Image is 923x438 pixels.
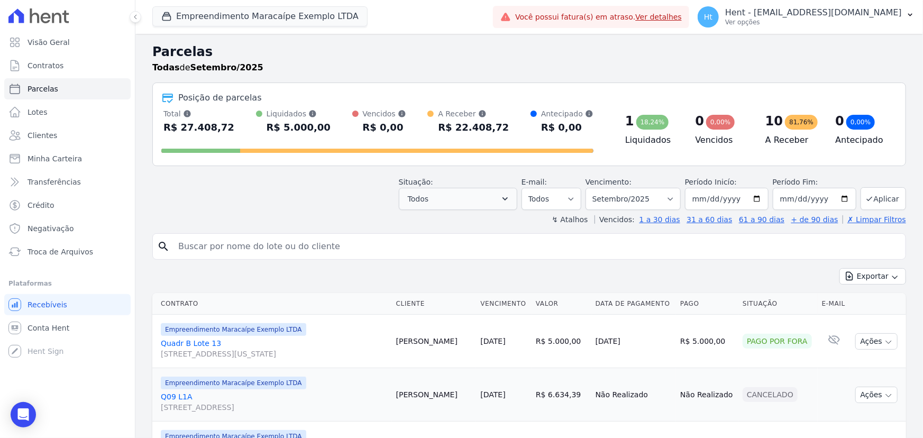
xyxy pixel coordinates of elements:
a: [DATE] [480,337,505,345]
th: Data de Pagamento [591,293,677,315]
div: 10 [765,113,783,130]
div: R$ 27.408,72 [163,119,234,136]
h4: A Receber [765,134,819,147]
td: R$ 5.000,00 [532,315,591,368]
label: E-mail: [522,178,547,186]
th: E-mail [818,293,851,315]
a: Negativação [4,218,131,239]
span: Você possui fatura(s) em atraso. [515,12,682,23]
a: Crédito [4,195,131,216]
div: Cancelado [743,387,798,402]
label: ↯ Atalhos [552,215,588,224]
a: Recebíveis [4,294,131,315]
h4: Vencidos [696,134,749,147]
a: [DATE] [480,390,505,399]
a: Parcelas [4,78,131,99]
th: Valor [532,293,591,315]
span: Lotes [28,107,48,117]
span: [STREET_ADDRESS] [161,402,388,413]
a: Lotes [4,102,131,123]
span: Crédito [28,200,54,211]
label: Período Fim: [773,177,856,188]
button: Aplicar [861,187,906,210]
div: Open Intercom Messenger [11,402,36,427]
div: R$ 5.000,00 [267,119,331,136]
button: Ações [855,333,898,350]
a: 31 a 60 dias [687,215,732,224]
div: R$ 0,00 [541,119,593,136]
button: Ht Hent - [EMAIL_ADDRESS][DOMAIN_NAME] Ver opções [689,2,923,32]
label: Período Inicío: [685,178,737,186]
div: A Receber [438,108,509,119]
span: Conta Hent [28,323,69,333]
a: Visão Geral [4,32,131,53]
div: 1 [625,113,634,130]
a: Troca de Arquivos [4,241,131,262]
td: Não Realizado [591,368,677,422]
th: Cliente [392,293,477,315]
button: Ações [855,387,898,403]
i: search [157,240,170,253]
span: Negativação [28,223,74,234]
td: Não Realizado [676,368,738,422]
div: Pago por fora [743,334,812,349]
th: Contrato [152,293,392,315]
td: [DATE] [591,315,677,368]
div: Antecipado [541,108,593,119]
strong: Setembro/2025 [190,62,263,72]
th: Pago [676,293,738,315]
span: Contratos [28,60,63,71]
a: Q09 L1A[STREET_ADDRESS] [161,391,388,413]
div: Total [163,108,234,119]
a: Contratos [4,55,131,76]
th: Vencimento [476,293,532,315]
td: [PERSON_NAME] [392,368,477,422]
div: Plataformas [8,277,126,290]
button: Empreendimento Maracaípe Exemplo LTDA [152,6,368,26]
td: [PERSON_NAME] [392,315,477,368]
label: Vencidos: [595,215,635,224]
h4: Antecipado [836,134,889,147]
span: Minha Carteira [28,153,82,164]
p: de [152,61,263,74]
div: R$ 22.408,72 [438,119,509,136]
a: Quadr B Lote 13[STREET_ADDRESS][US_STATE] [161,338,388,359]
div: R$ 0,00 [363,119,406,136]
span: Troca de Arquivos [28,247,93,257]
div: 0,00% [706,115,735,130]
span: Recebíveis [28,299,67,310]
div: 81,76% [785,115,818,130]
div: 0 [696,113,705,130]
p: Ver opções [725,18,902,26]
a: Conta Hent [4,317,131,339]
h4: Liquidados [625,134,679,147]
td: R$ 6.634,39 [532,368,591,422]
a: + de 90 dias [791,215,838,224]
div: 18,24% [636,115,669,130]
button: Todos [399,188,517,210]
a: 61 a 90 dias [739,215,784,224]
div: Posição de parcelas [178,92,262,104]
div: Liquidados [267,108,331,119]
h2: Parcelas [152,42,906,61]
td: R$ 5.000,00 [676,315,738,368]
span: Parcelas [28,84,58,94]
button: Exportar [839,268,906,285]
label: Situação: [399,178,433,186]
span: Clientes [28,130,57,141]
a: Transferências [4,171,131,193]
span: Ht [704,13,712,21]
a: 1 a 30 dias [639,215,680,224]
a: Clientes [4,125,131,146]
div: Vencidos [363,108,406,119]
span: Todos [408,193,428,205]
span: Empreendimento Maracaípe Exemplo LTDA [161,377,306,389]
p: Hent - [EMAIL_ADDRESS][DOMAIN_NAME] [725,7,902,18]
a: Minha Carteira [4,148,131,169]
span: Empreendimento Maracaípe Exemplo LTDA [161,323,306,336]
span: [STREET_ADDRESS][US_STATE] [161,349,388,359]
strong: Todas [152,62,180,72]
span: Transferências [28,177,81,187]
div: 0,00% [846,115,875,130]
a: ✗ Limpar Filtros [843,215,906,224]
